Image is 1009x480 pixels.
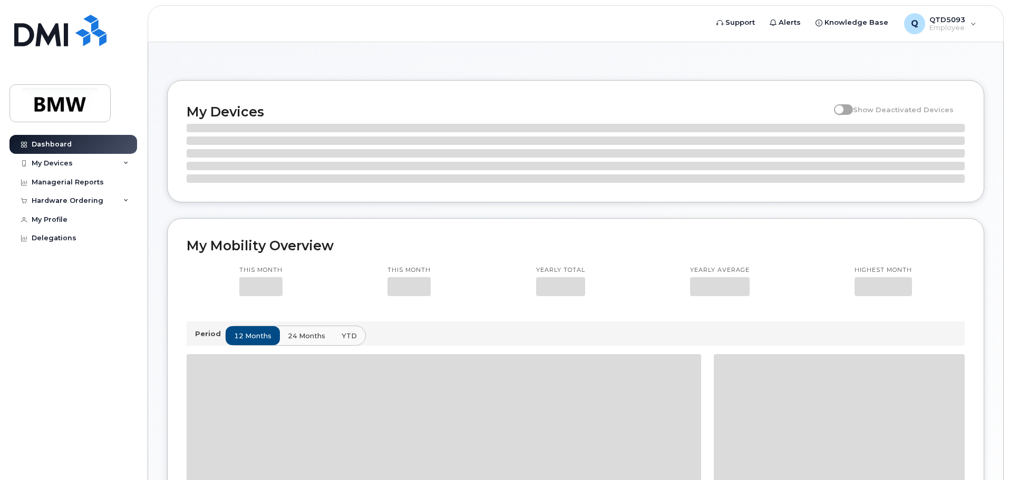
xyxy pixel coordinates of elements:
[195,329,225,339] p: Period
[187,238,965,253] h2: My Mobility Overview
[187,104,829,120] h2: My Devices
[342,331,357,341] span: YTD
[855,266,912,275] p: Highest month
[834,100,842,108] input: Show Deactivated Devices
[536,266,585,275] p: Yearly total
[288,331,325,341] span: 24 months
[239,266,283,275] p: This month
[690,266,750,275] p: Yearly average
[853,105,954,114] span: Show Deactivated Devices
[387,266,431,275] p: This month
